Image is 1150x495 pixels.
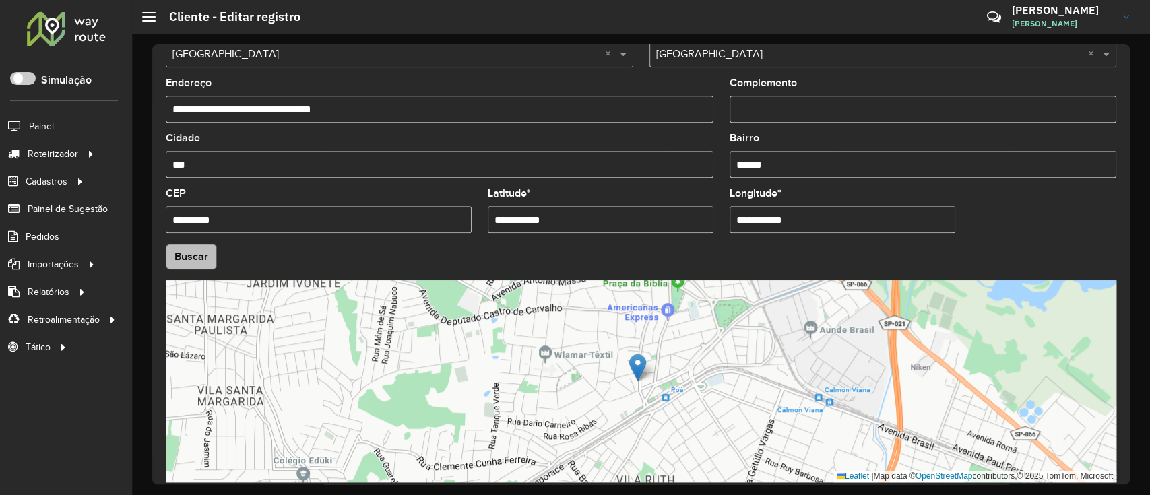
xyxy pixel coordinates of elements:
[871,471,873,481] span: |
[28,147,78,161] span: Roteirizador
[730,75,797,91] label: Complemento
[26,174,67,189] span: Cadastros
[28,312,100,327] span: Retroalimentação
[730,130,759,146] label: Bairro
[730,185,781,201] label: Longitude
[833,471,1116,482] div: Map data © contributors,© 2025 TomTom, Microsoft
[1012,18,1113,30] span: [PERSON_NAME]
[29,119,54,133] span: Painel
[605,46,616,62] span: Clear all
[980,3,1009,32] a: Contato Rápido
[1012,4,1113,17] h3: [PERSON_NAME]
[1088,46,1099,62] span: Clear all
[916,471,973,481] a: OpenStreetMap
[166,185,186,201] label: CEP
[41,72,92,88] label: Simulação
[28,257,79,271] span: Importações
[26,230,59,244] span: Pedidos
[166,75,212,91] label: Endereço
[166,244,217,269] button: Buscar
[166,130,200,146] label: Cidade
[837,471,869,481] a: Leaflet
[28,202,108,216] span: Painel de Sugestão
[629,354,646,381] img: Marker
[28,285,69,299] span: Relatórios
[156,9,300,24] h2: Cliente - Editar registro
[488,185,531,201] label: Latitude
[26,340,51,354] span: Tático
